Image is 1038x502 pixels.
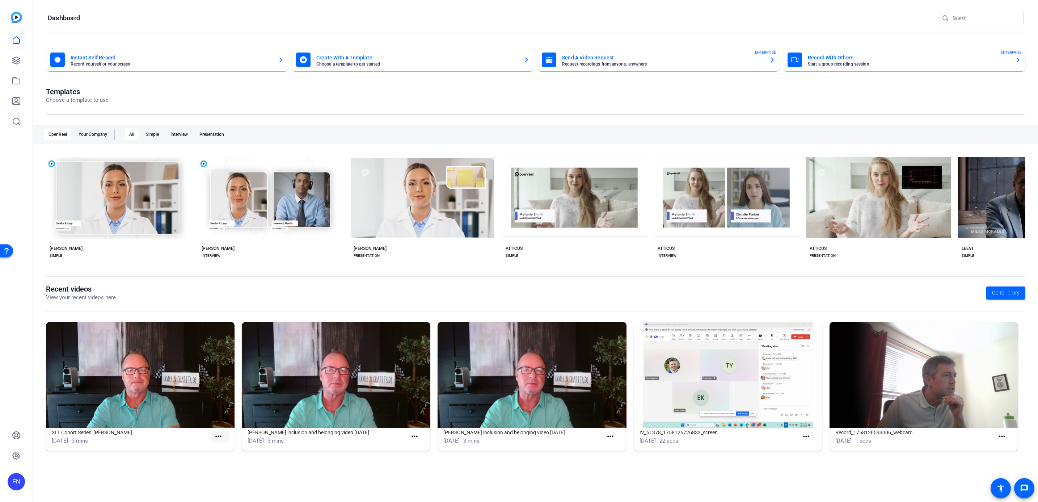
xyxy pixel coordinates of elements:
[202,253,220,259] div: INTERVIEW
[46,48,288,71] button: Instant Self RecordRecord yourself or your screen
[659,438,678,444] span: 22 secs
[443,438,460,444] span: [DATE]
[316,53,518,62] mat-card-title: Create With A Template
[506,253,518,259] div: SIMPLE
[248,438,264,444] span: [DATE]
[267,438,284,444] span: 3 mins
[50,253,62,259] div: SIMPLE
[354,246,387,251] div: [PERSON_NAME]
[8,473,25,490] div: FN
[46,87,109,96] h1: Templates
[506,246,523,251] div: ATTICUS
[438,322,626,428] img: Brent inclusion and belonging video Sept. 2025
[810,253,836,259] div: PRESENTATION
[640,428,799,437] h1: IV_51378_1758126726833_screen
[634,322,822,428] img: IV_51378_1758126726833_screen
[658,253,676,259] div: INTERVIEW
[835,438,852,444] span: [DATE]
[71,62,272,66] mat-card-subtitle: Record yourself or your screen
[463,438,480,444] span: 3 mins
[830,322,1018,428] img: Record_1758126593006_webcam
[52,428,211,437] h1: XLT Cohort Series: [PERSON_NAME]
[962,253,974,259] div: SIMPLE
[44,129,71,140] div: OpenReel
[142,129,163,140] div: Simple
[802,432,811,441] mat-icon: more_horiz
[354,253,380,259] div: PRESENTATION
[292,48,534,71] button: Create With A TemplateChoose a template to get started
[986,286,1025,300] a: Go to library
[166,129,192,140] div: Interview
[658,246,675,251] div: ATTICUS
[125,129,139,140] div: All
[997,432,1007,441] mat-icon: more_horiz
[810,246,827,251] div: ATTICUS
[72,438,88,444] span: 3 mins
[992,289,1020,297] span: Go to library
[195,129,228,140] div: Presentation
[248,428,407,437] h1: [PERSON_NAME] inclusion and belonging video [DATE]
[808,62,1009,66] mat-card-subtitle: Start a group recording session
[46,293,116,302] p: View your recent videos here
[962,246,973,251] div: LEEVI
[410,432,419,441] mat-icon: more_horiz
[11,12,22,23] img: blue-gradient.svg
[443,428,603,437] h1: [PERSON_NAME] inclusion and belonging video [DATE]
[242,322,430,428] img: Brent inclusion and belonging video Sept. 2025
[48,14,80,22] h1: Dashboard
[562,62,764,66] mat-card-subtitle: Request recordings from anyone, anywhere
[71,53,272,62] mat-card-title: Instant Self Record
[1020,484,1029,493] mat-icon: message
[835,428,995,437] h1: Record_1758126593006_webcam
[74,129,111,140] div: Your Company
[50,246,83,251] div: [PERSON_NAME]
[316,62,518,66] mat-card-subtitle: Choose a template to get started
[202,246,235,251] div: [PERSON_NAME]
[640,438,656,444] span: [DATE]
[46,285,116,293] h1: Recent videos
[537,48,780,71] button: Send A Video RequestRequest recordings from anyone, anywhereENTERPRISE
[1001,50,1022,55] span: ENTERPRISE
[855,438,871,444] span: 1 secs
[783,48,1025,71] button: Record With OthersStart a group recording sessionENTERPRISE
[46,96,109,104] p: Choose a template to use
[214,432,223,441] mat-icon: more_horiz
[953,14,1018,22] input: Search
[755,50,776,55] span: ENTERPRISE
[562,53,764,62] mat-card-title: Send A Video Request
[996,484,1005,493] mat-icon: accessibility
[52,438,68,444] span: [DATE]
[606,432,615,441] mat-icon: more_horiz
[46,322,235,428] img: XLT Cohort Series: Garri Garrison
[808,53,1009,62] mat-card-title: Record With Others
